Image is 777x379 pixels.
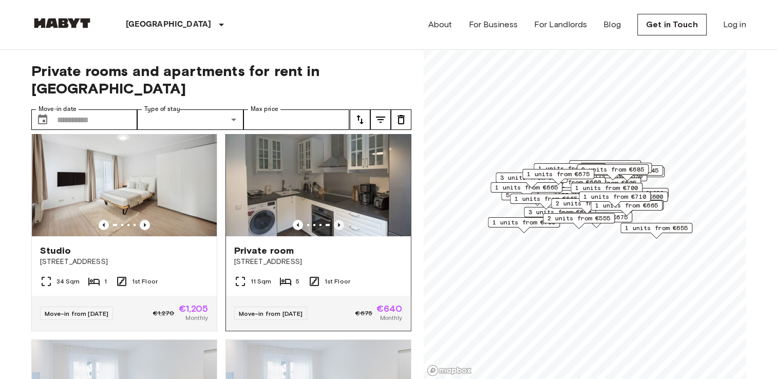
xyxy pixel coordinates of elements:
img: Marketing picture of unit DE-04-070-006-01 [32,113,217,236]
span: 1 units from €685 [538,164,601,173]
p: [GEOGRAPHIC_DATA] [126,18,212,31]
span: 1 units from €660 [538,178,601,187]
label: Max price [251,105,278,113]
button: Previous image [99,220,109,230]
label: Type of stay [144,105,180,113]
button: Choose date [32,109,53,130]
button: tune [370,109,391,130]
button: Previous image [293,220,303,230]
span: [STREET_ADDRESS] [40,257,209,267]
div: Map marker [569,160,641,176]
span: €1,270 [153,309,175,318]
span: 2 units from €690 [556,199,618,208]
span: 1 units from €700 [575,183,638,193]
span: 2 units from €675 [565,213,628,222]
a: For Landlords [534,18,587,31]
div: Map marker [510,194,582,210]
span: Move-in from [DATE] [45,310,109,317]
span: 1 units from €665 [515,194,577,203]
span: 5 units from €655 [506,191,568,200]
span: 1 units from €665 [495,183,558,192]
span: 1 units from €675 [527,169,590,179]
span: 1 [104,277,107,286]
span: 2 units from €545 [596,166,658,175]
span: €1,205 [179,304,209,313]
button: Previous image [334,220,344,230]
span: 1 units from €655 [625,223,688,233]
div: Map marker [593,188,668,204]
span: Private room [234,244,294,257]
span: €675 [355,309,372,318]
div: Map marker [490,182,562,198]
span: Monthly [185,313,208,323]
div: Map marker [579,192,651,207]
div: Map marker [577,164,649,180]
img: Marketing picture of unit DE-04-042-001-02HF [226,113,411,236]
span: €640 [376,304,403,313]
img: Habyt [31,18,93,28]
span: 1 units from €650 [574,161,636,170]
span: 9 units from €1020 [597,188,664,198]
span: 11 Sqm [251,277,272,286]
button: tune [391,109,411,130]
div: Map marker [496,173,567,188]
span: Move-in from [DATE] [239,310,303,317]
span: 34 Sqm [56,277,80,286]
span: 1 units from €710 [583,192,646,201]
div: Map marker [534,163,605,179]
div: Map marker [571,183,642,199]
a: Log in [723,18,746,31]
a: Get in Touch [637,14,707,35]
span: 2 units from €685 [581,165,644,174]
span: [STREET_ADDRESS] [234,257,403,267]
span: 1 units from €665 [595,201,658,210]
div: Map marker [592,192,668,207]
div: Map marker [580,163,652,179]
div: Map marker [620,223,692,239]
div: Map marker [543,213,615,229]
div: Map marker [522,169,594,185]
span: 1 units from €615 [584,163,647,173]
span: Monthly [380,313,402,323]
span: Studio [40,244,71,257]
span: 2 units from €555 [547,214,610,223]
div: Map marker [534,177,605,193]
div: Map marker [593,167,665,183]
a: About [428,18,452,31]
span: 5 [296,277,299,286]
a: Mapbox logo [427,365,472,376]
span: 1st Floor [325,277,350,286]
span: 1 units from €700 [492,218,555,227]
a: Previous imagePrevious imagePrivate room[STREET_ADDRESS]11 Sqm51st FloorMove-in from [DATE]€675€6... [225,112,411,331]
span: Private rooms and apartments for rent in [GEOGRAPHIC_DATA] [31,62,411,97]
span: 3 units from €600 [528,207,591,217]
label: Move-in date [39,105,77,113]
div: Map marker [591,165,663,181]
div: Map marker [591,200,662,216]
div: Map marker [524,207,596,223]
button: Previous image [140,220,150,230]
span: 1st Floor [132,277,158,286]
a: Marketing picture of unit DE-04-070-006-01Previous imagePrevious imageStudio[STREET_ADDRESS]34 Sq... [31,112,217,331]
a: Blog [603,18,621,31]
span: 12 units from €600 [597,192,663,201]
div: Map marker [592,200,664,216]
a: For Business [468,18,518,31]
div: Map marker [551,198,623,214]
span: 3 units from €700 [500,173,563,182]
button: tune [350,109,370,130]
div: Map marker [560,212,632,228]
div: Map marker [488,217,560,233]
